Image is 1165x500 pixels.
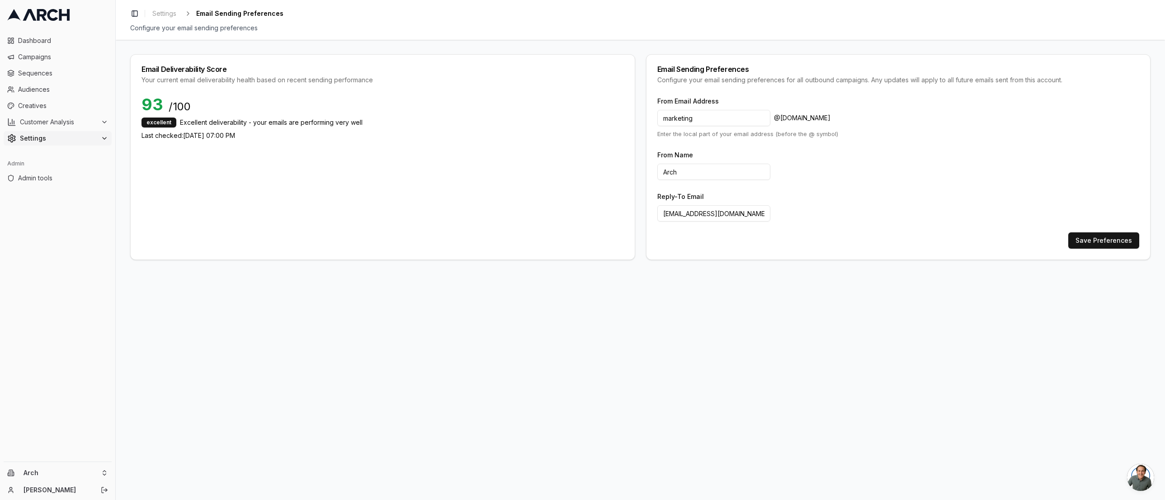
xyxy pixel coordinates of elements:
span: Dashboard [18,36,108,45]
span: Audiences [18,85,108,94]
span: Excellent deliverability - your emails are performing very well [180,118,363,127]
span: Sequences [18,69,108,78]
span: Email Sending Preferences [196,9,283,18]
input: hello [657,110,770,126]
div: Configure your email sending preferences [130,24,1151,33]
a: Audiences [4,82,112,97]
button: Log out [98,484,111,496]
span: @ [DOMAIN_NAME] [774,113,830,123]
nav: breadcrumb [149,7,283,20]
div: Open chat [1127,464,1154,491]
div: Email Deliverability Score [141,66,624,73]
span: Arch [24,469,97,477]
input: support@mycompany.com [657,205,770,222]
div: excellent [141,118,176,127]
p: Enter the local part of your email address (before the @ symbol) [657,130,1140,138]
a: Admin tools [4,171,112,185]
span: 93 [141,95,163,113]
span: Admin tools [18,174,108,183]
input: Your Company Name [657,164,770,180]
label: From Name [657,151,693,159]
span: Creatives [18,101,108,110]
div: Email Sending Preferences [657,66,1140,73]
button: Save Preferences [1068,232,1139,249]
button: Customer Analysis [4,115,112,129]
a: Settings [149,7,180,20]
button: Arch [4,466,112,480]
a: Campaigns [4,50,112,64]
label: From Email Address [657,97,719,105]
a: Sequences [4,66,112,80]
a: Creatives [4,99,112,113]
div: Configure your email sending preferences for all outbound campaigns. Any updates will apply to al... [657,75,1140,85]
a: Dashboard [4,33,112,48]
div: Admin [4,156,112,171]
span: Customer Analysis [20,118,97,127]
label: Reply-To Email [657,193,704,200]
span: Settings [152,9,176,18]
p: Last checked: [DATE] 07:00 PM [141,131,624,140]
span: Settings [20,134,97,143]
div: Your current email deliverability health based on recent sending performance [141,75,624,85]
span: /100 [169,99,191,114]
button: Settings [4,131,112,146]
a: [PERSON_NAME] [24,486,91,495]
span: Campaigns [18,52,108,61]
